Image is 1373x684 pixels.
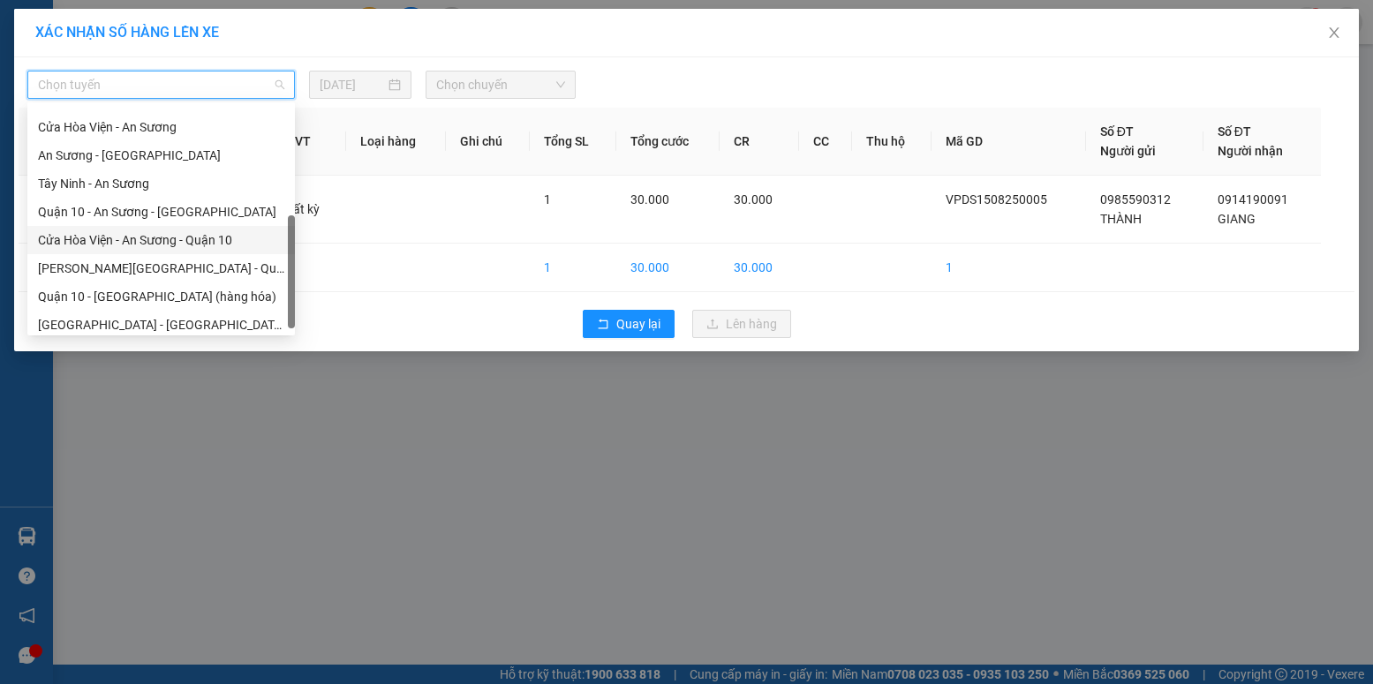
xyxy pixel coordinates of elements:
span: 01 Võ Văn Truyện, KP.1, Phường 2 [140,53,243,75]
span: Quay lại [616,314,660,334]
th: Tổng cước [616,108,719,176]
th: CR [720,108,799,176]
span: Số ĐT [1218,124,1251,139]
div: Quận 10 - [GEOGRAPHIC_DATA] (hàng hóa) [38,287,284,306]
span: Bến xe [GEOGRAPHIC_DATA] [140,28,238,50]
span: 0914190091 [1218,192,1288,207]
span: [PERSON_NAME]: [5,114,185,124]
span: Người gửi [1100,144,1156,158]
td: 1 [530,244,617,292]
th: Loại hàng [346,108,446,176]
span: close [1327,26,1341,40]
button: Close [1309,9,1359,58]
span: rollback [597,318,609,332]
th: STT [19,108,79,176]
span: ----------------------------------------- [48,95,216,109]
span: Người nhận [1218,144,1283,158]
div: [PERSON_NAME][GEOGRAPHIC_DATA] - Quận 10 (hàng hóa) [38,259,284,278]
span: 30.000 [734,192,773,207]
span: VPDS1508250008 [88,112,185,125]
td: Bất kỳ [271,176,345,244]
th: CC [799,108,851,176]
div: Quận 10 - An Sương - [GEOGRAPHIC_DATA] [38,202,284,222]
span: XÁC NHẬN SỐ HÀNG LÊN XE [35,24,219,41]
td: 30.000 [616,244,719,292]
span: 30.000 [630,192,669,207]
div: Quận 10 - An Sương - Cửa Hòa Viện [27,198,295,226]
input: 15/08/2025 [320,75,386,94]
div: Hồ Chí Minh - Tây Ninh (vip) [27,311,295,339]
span: 1 [544,192,551,207]
span: In ngày: [5,128,108,139]
button: rollbackQuay lại [583,310,675,338]
th: Ghi chú [446,108,530,176]
div: Cửa Hòa Viện - An Sương - Quận 10 [27,226,295,254]
th: Mã GD [932,108,1086,176]
span: GIANG [1218,212,1256,226]
div: Tây Ninh - An Sương [38,174,284,193]
div: Dương Minh Châu - Quận 10 (hàng hóa) [27,254,295,282]
div: Cửa Hòa Viện - An Sương - Quận 10 [38,230,284,250]
strong: ĐỒNG PHƯỚC [140,10,242,25]
div: Cửa Hòa Viện - An Sương [27,113,295,141]
span: Số ĐT [1100,124,1134,139]
td: 1 [932,244,1086,292]
span: Hotline: 19001152 [140,79,216,89]
div: Cửa Hòa Viện - An Sương [38,117,284,137]
th: ĐVT [271,108,345,176]
button: uploadLên hàng [692,310,791,338]
td: 30.000 [720,244,799,292]
div: [GEOGRAPHIC_DATA] - [GEOGRAPHIC_DATA] (vip) [38,315,284,334]
div: Tây Ninh - An Sương [27,169,295,198]
div: An Sương - Tây Ninh [27,141,295,169]
td: 1 [19,176,79,244]
span: VPDS1508250005 [946,192,1047,207]
div: Quận 10 - Dương MInh Châu (hàng hóa) [27,282,295,311]
span: Chọn chuyến [436,71,565,98]
th: Tổng SL [530,108,617,176]
span: 12:23:51 [DATE] [39,128,108,139]
th: Thu hộ [852,108,932,176]
img: logo [6,11,85,88]
span: Chọn tuyến [38,71,284,98]
div: An Sương - [GEOGRAPHIC_DATA] [38,146,284,165]
span: 0985590312 [1100,192,1171,207]
span: THÀNH [1100,212,1142,226]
